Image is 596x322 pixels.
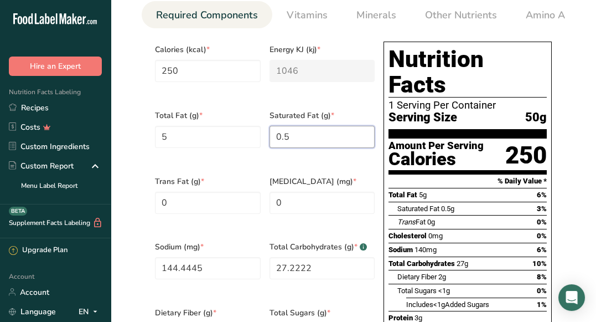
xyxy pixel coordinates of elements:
span: Includes Added Sugars [406,300,489,309]
span: Saturated Fat [397,205,439,213]
span: Saturated Fat (g) [270,110,375,121]
span: Cholesterol [388,232,427,240]
span: 3% [537,205,547,213]
span: 50g [525,111,547,125]
span: Fat [397,218,426,226]
div: Upgrade Plan [9,245,68,256]
span: Total Sugars [397,287,437,295]
span: <1g [438,287,450,295]
span: 0% [537,287,547,295]
span: Calories (kcal) [155,44,261,55]
span: Sodium (mg) [155,241,261,253]
span: Trans Fat (g) [155,176,261,187]
span: 5g [419,191,427,199]
span: 0.5g [441,205,454,213]
div: Calories [388,151,484,167]
div: Custom Report [9,160,74,172]
span: Total Carbohydrates (g) [270,241,375,253]
span: Energy KJ (kj) [270,44,375,55]
span: 3g [414,314,422,322]
span: 0% [537,232,547,240]
span: Dietary Fiber (g) [155,307,261,319]
span: 27g [457,259,468,268]
span: 6% [537,246,547,254]
div: EN [79,305,102,318]
span: Other Nutrients [425,8,497,23]
span: Total Sugars (g) [270,307,375,319]
div: 1 Serving Per Container [388,100,547,111]
span: <1g [433,300,445,309]
section: % Daily Value * [388,175,547,188]
span: 2g [438,273,446,281]
span: Protein [388,314,413,322]
span: 10% [532,259,547,268]
span: Dietary Fiber [397,273,437,281]
div: 250 [505,141,547,170]
span: Total Fat [388,191,417,199]
span: Minerals [356,8,396,23]
span: Required Components [156,8,258,23]
div: Open Intercom Messenger [558,284,585,311]
span: 140mg [414,246,437,254]
span: Sodium [388,246,413,254]
span: Total Fat (g) [155,110,261,121]
div: Amount Per Serving [388,141,484,151]
span: 6% [537,191,547,199]
span: Vitamins [287,8,328,23]
span: [MEDICAL_DATA] (mg) [270,176,375,187]
span: Serving Size [388,111,457,125]
span: 0g [427,218,435,226]
i: Trans [397,218,416,226]
span: Total Carbohydrates [388,259,455,268]
span: 1% [537,300,547,309]
span: 0% [537,218,547,226]
h1: Nutrition Facts [388,47,547,98]
span: 8% [537,273,547,281]
button: Hire an Expert [9,57,102,76]
span: 0mg [428,232,443,240]
a: Language [9,302,56,321]
div: BETA [9,207,27,216]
